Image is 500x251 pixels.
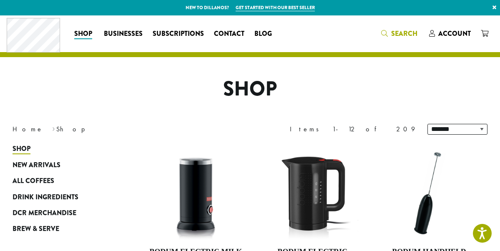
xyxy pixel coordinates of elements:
[74,29,92,39] span: Shop
[13,205,113,221] a: DCR Merchandise
[214,29,244,39] span: Contact
[13,157,113,173] a: New Arrivals
[13,192,78,203] span: Drink Ingredients
[264,145,360,241] img: DP3955.01.png
[13,224,59,234] span: Brew & Serve
[376,27,424,40] a: Search
[391,29,417,38] span: Search
[13,141,113,157] a: Shop
[290,124,415,134] div: Items 1-12 of 209
[381,145,477,241] img: DP3927.01-002.png
[13,176,54,186] span: All Coffees
[69,27,99,40] a: Shop
[254,29,272,39] span: Blog
[153,29,204,39] span: Subscriptions
[13,221,113,237] a: Brew & Serve
[13,189,113,205] a: Drink Ingredients
[236,4,315,11] a: Get started with our best seller
[104,29,143,39] span: Businesses
[6,77,494,101] h1: Shop
[13,124,238,134] nav: Breadcrumb
[148,145,244,241] img: DP3954.01-002.png
[13,173,113,189] a: All Coffees
[52,121,55,134] span: ›
[13,144,30,154] span: Shop
[13,125,43,133] a: Home
[13,160,60,171] span: New Arrivals
[13,208,76,218] span: DCR Merchandise
[438,29,471,38] span: Account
